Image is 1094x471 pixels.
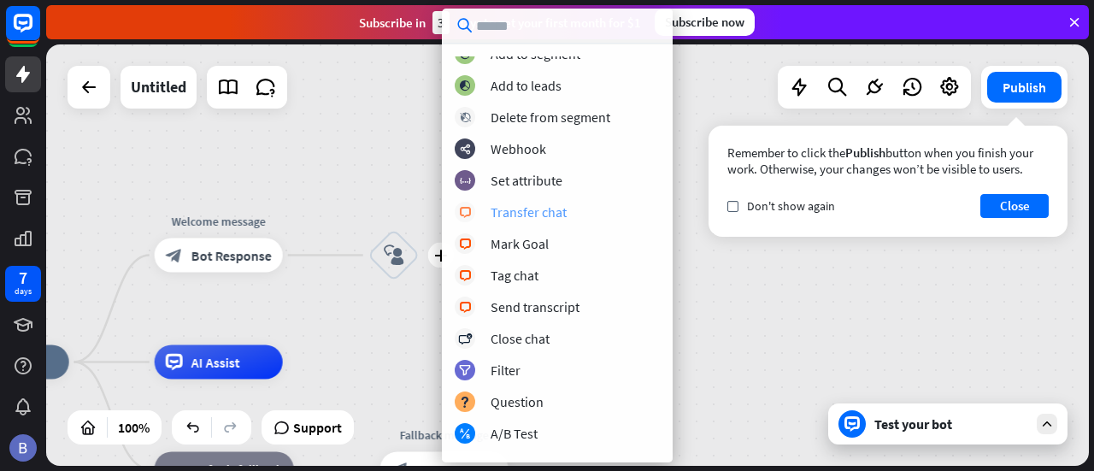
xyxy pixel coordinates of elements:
div: Send transcript [491,298,579,315]
i: block_livechat [459,207,472,218]
div: Set attribute [491,172,562,189]
span: Don't show again [747,198,835,214]
div: Mark Goal [491,235,549,252]
div: Subscribe in days to get your first month for $1 [359,11,641,34]
i: plus [434,250,447,262]
i: block_livechat [459,270,472,281]
div: Tag chat [491,267,538,284]
div: Filter [491,362,521,379]
div: Fallback message [368,427,521,444]
div: Webhook [491,140,546,157]
i: block_close_chat [458,333,472,344]
i: block_delete_from_segment [460,112,471,123]
div: Close chat [491,330,550,347]
div: Test your bot [874,415,1028,433]
span: Publish [845,144,885,161]
div: A/B Test [491,425,538,442]
i: block_livechat [459,302,472,313]
i: filter [459,365,471,376]
i: webhooks [460,144,471,155]
i: block_question [460,397,470,408]
div: days [15,286,32,297]
button: Open LiveChat chat widget [14,7,65,58]
div: 3 [432,11,450,34]
div: Transfer chat [491,203,567,221]
div: Welcome message [142,213,296,230]
div: Remember to click the button when you finish your work. Otherwise, your changes won’t be visible ... [727,144,1049,177]
button: Publish [987,72,1062,103]
div: 100% [113,414,155,441]
i: block_bot_response [166,247,183,264]
i: block_add_to_segment [459,80,471,91]
div: 7 [19,270,27,286]
i: block_ab_testing [460,428,471,439]
span: Support [293,414,342,441]
div: Delete from segment [491,109,610,126]
div: Question [491,393,544,410]
span: Bot Response [191,247,272,264]
i: block_livechat [459,238,472,250]
i: block_set_attribute [460,175,471,186]
i: block_user_input [384,245,404,266]
a: 7 days [5,266,41,302]
span: AI Assist [191,354,240,371]
div: Subscribe now [655,9,755,36]
div: Add to leads [491,77,562,94]
button: Close [980,194,1049,218]
div: Untitled [131,66,186,109]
